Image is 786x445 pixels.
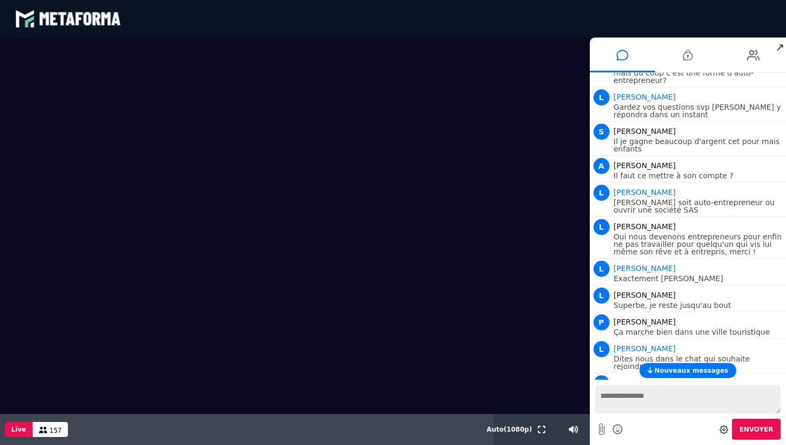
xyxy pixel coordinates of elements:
[594,219,610,235] span: L
[639,363,736,378] button: Nouveaux messages
[594,314,610,330] span: P
[614,355,784,370] p: Dites nous dans le chat qui souhaite rejoindre Frenchy Partners
[614,275,784,282] p: Exactement [PERSON_NAME]
[614,291,676,299] span: [PERSON_NAME]
[614,172,784,179] p: Il faut ce mettre à son compte ?
[614,69,784,84] p: mais du coup c'est une forme d'auto-entrepreneur?
[614,328,784,336] p: Ça marche bien dans une ville touristique
[614,188,676,197] span: Animateur
[614,138,784,153] p: Il je gagne beaucoup d'argent cet pour mais enfants
[614,301,784,309] p: Superbe, je reste jusqu'au bout
[614,161,676,170] span: [PERSON_NAME]
[594,158,610,174] span: A
[594,185,610,201] span: L
[50,427,62,434] span: 157
[594,261,610,277] span: L
[594,89,610,105] span: L
[594,288,610,304] span: L
[614,264,676,273] span: Animateur
[484,414,534,445] button: Auto(1080p)
[487,426,532,433] span: Auto ( 1080 p)
[614,222,676,231] span: [PERSON_NAME]
[614,103,784,118] p: Gardez vos questions svp [PERSON_NAME] y répondra dans un instant
[594,341,610,357] span: L
[739,426,773,433] span: Envoyer
[614,127,676,135] span: [PERSON_NAME]
[614,93,676,101] span: Animateur
[732,419,781,440] button: Envoyer
[774,37,786,57] span: ↗
[614,199,784,214] p: [PERSON_NAME] soit auto-entrepreneur ou ouvrir une société SAS
[614,344,676,353] span: Animateur
[594,124,610,140] span: S
[614,318,676,326] span: [PERSON_NAME]
[614,233,784,255] p: Oui nous devenons entrepreneurs pour enfin ne pas travailler pour quelqu'un qui vis lui même son ...
[614,379,676,387] span: [PERSON_NAME]
[5,422,33,437] button: Live
[654,367,728,374] span: Nouveaux messages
